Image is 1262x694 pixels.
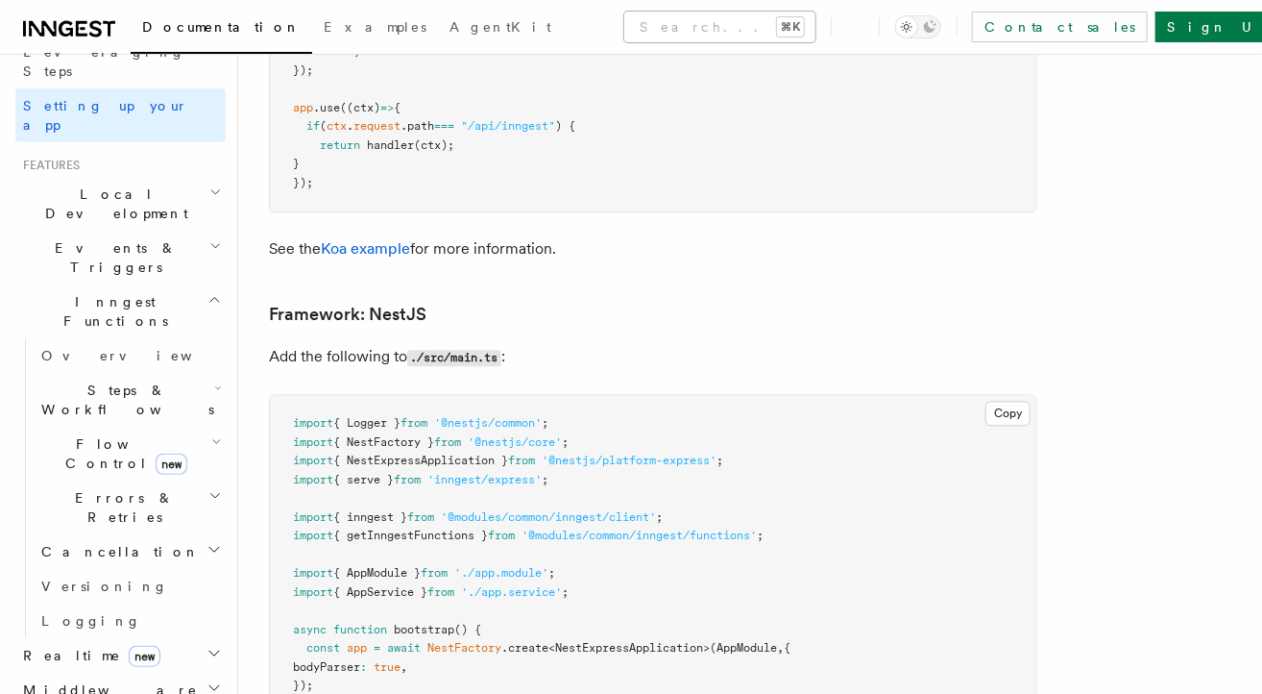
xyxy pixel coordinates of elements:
span: ; [562,585,569,599]
button: Flow Controlnew [34,427,226,481]
span: (ctx); [414,138,454,152]
span: }); [293,679,313,692]
span: "/api/inngest" [461,119,555,133]
span: bootstrap [394,623,454,636]
span: from [421,566,448,580]
span: { getInngestFunctions } [333,529,488,542]
a: Examples [312,6,438,52]
span: NestFactory [427,641,501,655]
a: Koa example [321,239,410,258]
span: Flow Control [34,434,211,473]
span: Examples [324,19,426,35]
span: () { [454,623,481,636]
span: Setting up your app [23,98,188,133]
button: Realtimenew [15,638,226,673]
span: ( [320,119,327,133]
a: Contact sales [972,12,1148,42]
span: import [293,585,333,599]
span: = [374,641,380,655]
span: Features [15,158,80,173]
span: import [293,435,333,449]
span: .create [501,641,548,655]
span: bodyParser [293,660,360,674]
span: => [380,101,394,114]
span: Documentation [142,19,301,35]
span: ; [542,473,548,486]
span: AgentKit [449,19,551,35]
span: async [293,623,327,636]
span: ; [757,529,764,542]
p: Add the following to : [269,343,1037,371]
button: Copy [985,401,1031,426]
span: ) { [555,119,575,133]
span: from [434,435,461,449]
button: Steps & Workflows [34,373,226,427]
span: } [293,157,300,170]
span: .path [400,119,434,133]
span: Events & Triggers [15,238,209,277]
span: }); [293,63,313,77]
span: from [407,510,434,524]
span: '@nestjs/common' [434,416,542,430]
span: Realtime [15,646,160,665]
span: { [784,641,790,655]
a: Framework: NestJS [269,301,426,328]
span: if [306,119,320,133]
span: '@nestjs/core' [468,435,562,449]
span: handler [367,138,414,152]
span: './app.module' [454,566,548,580]
span: import [293,529,333,542]
span: , [400,660,407,674]
span: '@nestjs/platform-express' [542,454,716,467]
span: < [548,641,555,655]
span: Overview [41,348,239,363]
span: .use [313,101,340,114]
span: 'inngest/express' [427,473,542,486]
span: ; [716,454,723,467]
button: Cancellation [34,534,226,569]
span: { AppService } [333,585,427,599]
span: from [394,473,421,486]
span: }); [293,176,313,189]
span: '@modules/common/inngest/client' [441,510,656,524]
a: Overview [34,338,226,373]
span: { NestExpressApplication } [333,454,508,467]
p: See the for more information. [269,235,1037,262]
span: import [293,454,333,467]
a: Leveraging Steps [15,35,226,88]
span: { [394,101,400,114]
span: Errors & Retries [34,488,208,527]
span: { serve } [333,473,394,486]
a: AgentKit [438,6,563,52]
span: Inngest Functions [15,292,207,331]
span: const [306,641,340,655]
span: { NestFactory } [333,435,434,449]
span: import [293,416,333,430]
span: from [427,585,454,599]
button: Inngest Functions [15,285,226,338]
span: '@modules/common/inngest/functions' [522,529,757,542]
span: >(AppModule [703,641,777,655]
span: , [777,641,784,655]
span: { inngest } [333,510,407,524]
span: import [293,473,333,486]
span: { AppModule } [333,566,421,580]
span: function [333,623,387,636]
span: app [347,641,367,655]
button: Search...⌘K [624,12,815,42]
span: ; [548,566,555,580]
div: Inngest Functions [15,338,226,638]
span: new [129,646,160,667]
a: Logging [34,604,226,638]
span: ctx [327,119,347,133]
span: Cancellation [34,542,200,561]
span: ; [562,435,569,449]
span: Logging [41,613,141,629]
a: Setting up your app [15,88,226,142]
span: ; [656,510,663,524]
span: true [374,660,400,674]
span: request [353,119,400,133]
span: './app.service' [461,585,562,599]
button: Events & Triggers [15,231,226,285]
a: Documentation [131,6,312,54]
